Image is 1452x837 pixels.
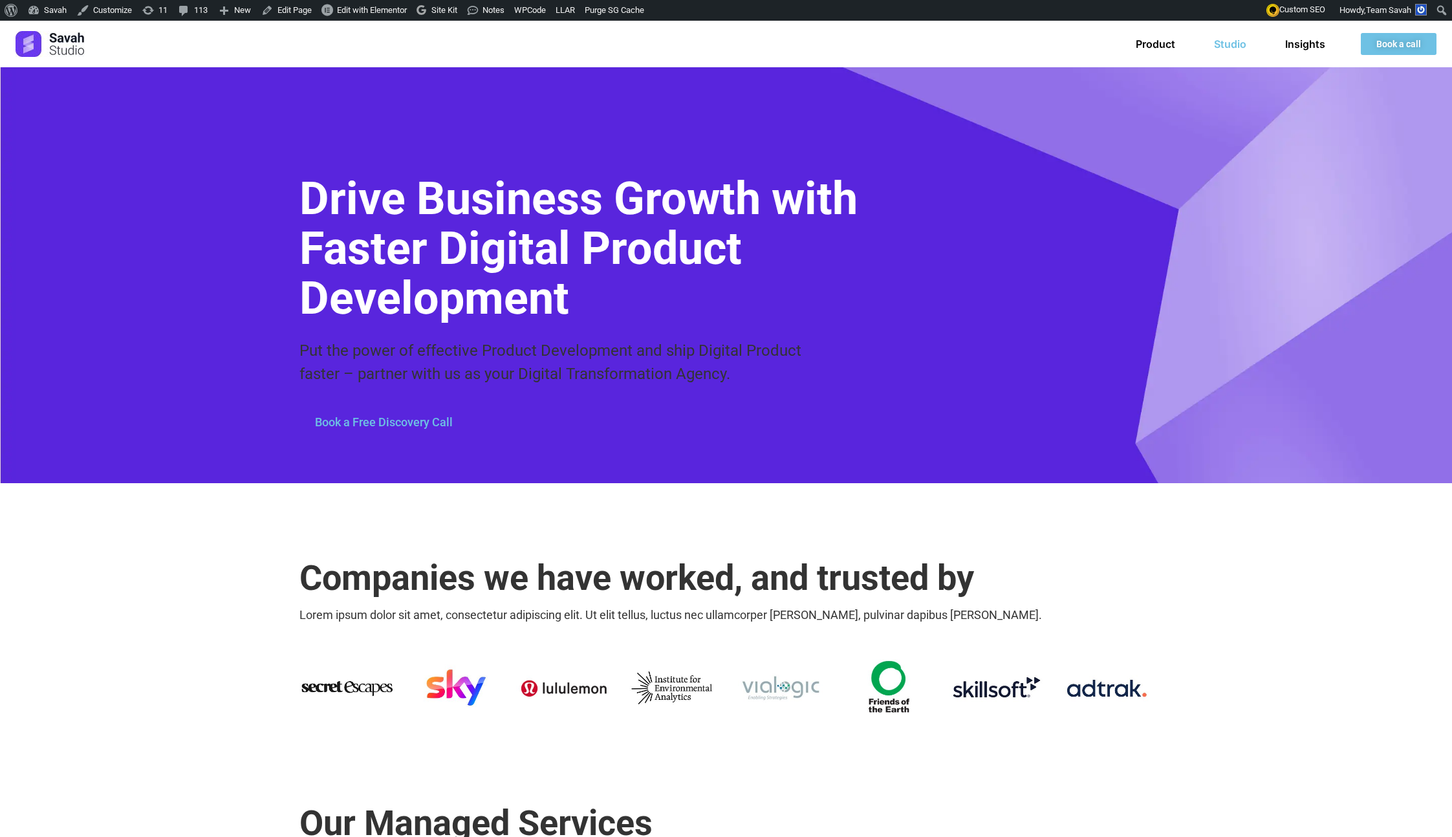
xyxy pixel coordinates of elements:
[315,417,453,428] span: Book a Free Discovery Call
[1214,38,1246,50] a: Studio
[1376,39,1421,49] span: Book a call
[1285,38,1325,50] a: Insights
[299,561,1153,596] h2: Companies we have worked, and trusted by
[299,339,820,386] p: Put the power of effective Product Development and ship Digital Product faster – partner with us ...
[337,5,407,15] span: Edit with Elementor
[431,5,457,15] span: Site Kit
[1361,33,1436,55] a: Book a call
[299,606,1153,624] p: Lorem ipsum dolor sit amet, consectetur adipiscing elit. Ut elit tellus, luctus nec ullamcorper [...
[299,410,468,435] a: Book a Free Discovery Call
[1387,775,1452,837] iframe: Chat Widget
[299,174,880,323] h1: Drive Business Growth with Faster Digital Product Development
[1136,38,1175,50] a: Product
[1136,38,1325,50] nav: Menu
[1366,5,1411,15] span: Team Savah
